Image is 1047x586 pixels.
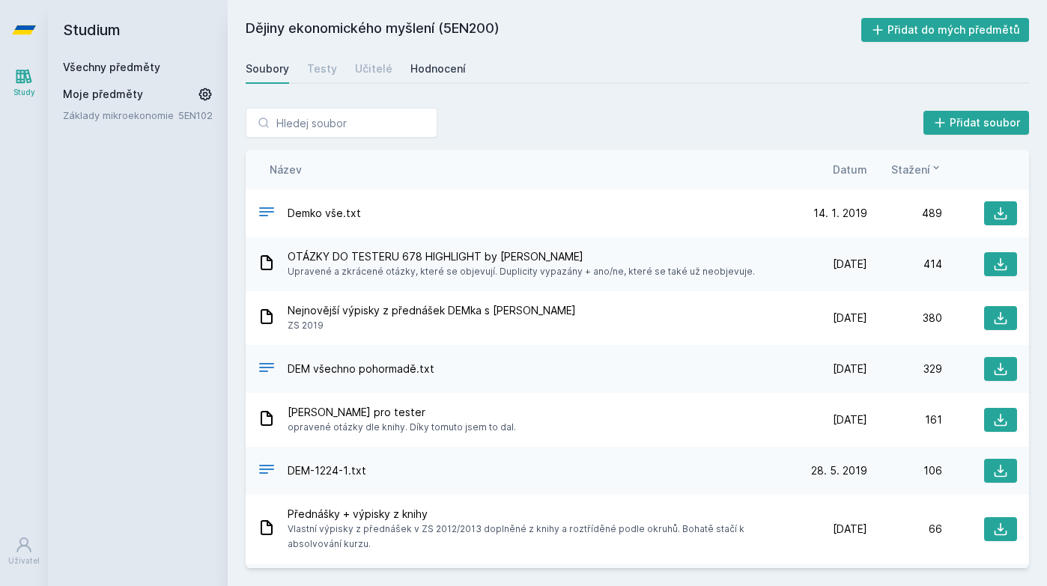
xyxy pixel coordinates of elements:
div: 106 [867,463,942,478]
span: opravené otázky dle knihy. Díky tomuto jsem to dal. [288,420,516,435]
span: Stažení [891,162,930,177]
div: TXT [258,203,276,225]
h2: Dějiny ekonomického myšlení (5EN200) [246,18,861,42]
span: Přednášky + výpisky z knihy [288,507,786,522]
div: Soubory [246,61,289,76]
span: [DATE] [833,257,867,272]
button: Datum [833,162,867,177]
div: Testy [307,61,337,76]
a: Hodnocení [410,54,466,84]
span: [DATE] [833,412,867,427]
div: 329 [867,361,942,376]
span: DEM-1224-1.txt [288,463,366,478]
div: 414 [867,257,942,272]
a: Učitelé [355,54,392,84]
a: Uživatel [3,528,45,574]
input: Hledej soubor [246,108,437,138]
span: Nejnovější výpisky z přednášek DEMka s [PERSON_NAME] [288,303,576,318]
button: Název [270,162,302,177]
div: 66 [867,522,942,537]
a: 5EN102 [178,109,213,121]
span: [DATE] [833,361,867,376]
button: Stažení [891,162,942,177]
a: Soubory [246,54,289,84]
span: [DATE] [833,311,867,326]
div: TXT [258,460,276,482]
span: DEM všechno pohormadě.txt [288,361,434,376]
div: Uživatel [8,555,40,567]
span: [PERSON_NAME] pro tester [288,405,516,420]
div: Hodnocení [410,61,466,76]
div: Study [13,87,35,98]
span: Demko vše.txt [288,206,361,221]
div: 161 [867,412,942,427]
span: Moje předměty [63,87,143,102]
a: Study [3,60,45,106]
span: [DATE] [833,522,867,537]
div: 380 [867,311,942,326]
a: Testy [307,54,337,84]
div: Učitelé [355,61,392,76]
span: ZS 2019 [288,318,576,333]
div: TXT [258,358,276,380]
a: Základy mikroekonomie [63,108,178,123]
a: Všechny předměty [63,61,160,73]
div: 489 [867,206,942,221]
span: Upravené a zkrácené otázky, které se objevují. Duplicity vypazány + ano/ne, které se také už neob... [288,264,755,279]
button: Přidat soubor [923,111,1030,135]
span: 14. 1. 2019 [813,206,867,221]
span: OTÁZKY DO TESTERU 678 HIGHLIGHT by [PERSON_NAME] [288,249,755,264]
span: Vlastní výpisky z přednášek v ZS 2012/2013 doplněné z knihy a roztříděné podle okruhů. Bohatě sta... [288,522,786,552]
span: 28. 5. 2019 [811,463,867,478]
button: Přidat do mých předmětů [861,18,1030,42]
